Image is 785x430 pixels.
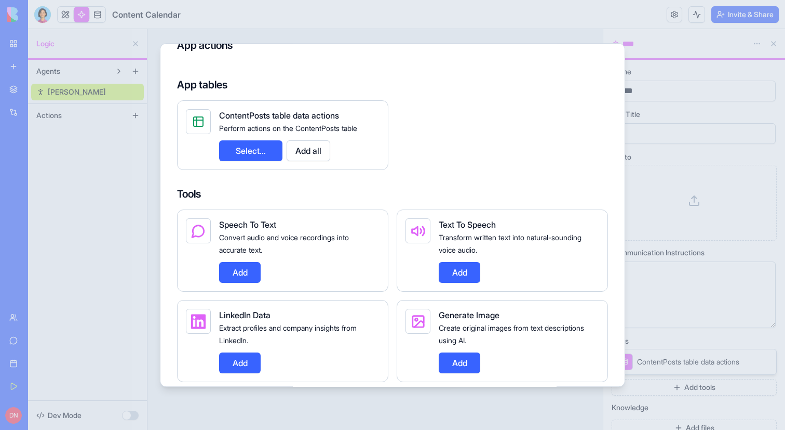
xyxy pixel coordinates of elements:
[219,262,261,283] button: Add
[439,262,480,283] button: Add
[219,323,357,345] span: Extract profiles and company insights from LinkedIn.
[177,38,608,53] h4: App actions
[439,233,581,254] span: Transform written text into natural-sounding voice audio.
[177,77,608,92] h4: App tables
[219,219,276,230] span: Speech To Text
[439,323,584,345] span: Create original images from text descriptions using AI.
[177,187,608,201] h4: Tools
[439,353,480,373] button: Add
[219,124,357,133] span: Perform actions on the ContentPosts table
[219,233,349,254] span: Convert audio and voice recordings into accurate text.
[287,140,330,161] button: Add all
[439,310,499,320] span: Generate Image
[439,219,496,230] span: Text To Speech
[219,310,270,320] span: LinkedIn Data
[219,110,339,121] span: ContentPosts table data actions
[219,140,282,161] button: Select...
[219,353,261,373] button: Add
